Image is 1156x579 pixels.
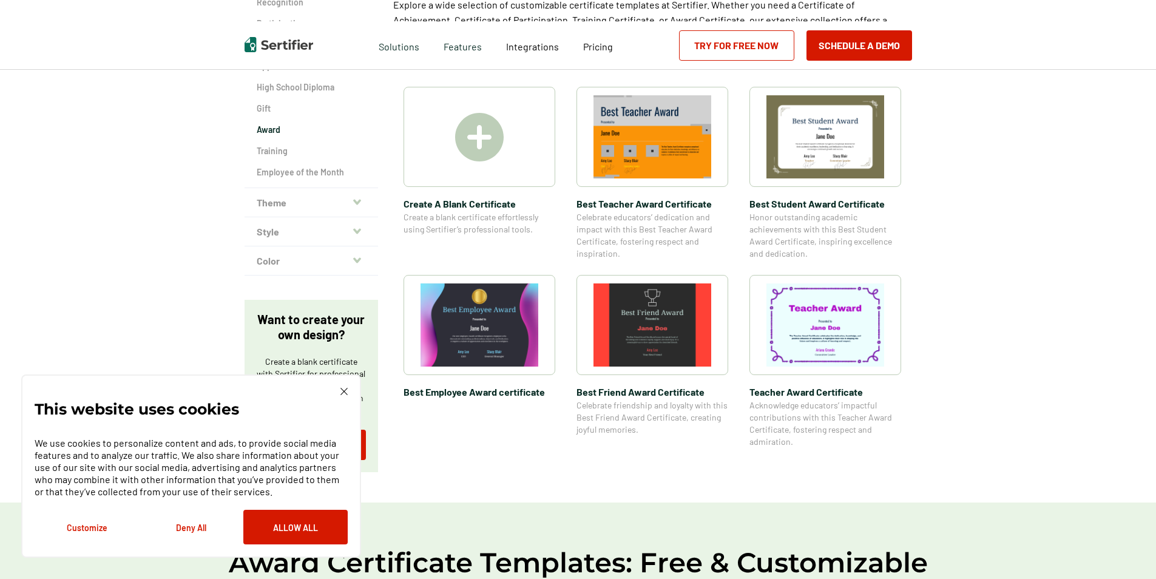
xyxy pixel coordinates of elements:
img: Best Teacher Award Certificate​ [593,95,711,178]
a: Pricing [583,38,613,53]
span: Best Employee Award certificate​ [404,384,555,399]
a: Teacher Award CertificateTeacher Award CertificateAcknowledge educators’ impactful contributions ... [749,275,901,448]
a: Employee of the Month [257,166,366,178]
a: Training [257,145,366,157]
a: Best Teacher Award Certificate​Best Teacher Award Certificate​Celebrate educators’ dedication and... [576,87,728,260]
span: Create a blank certificate effortlessly using Sertifier’s professional tools. [404,211,555,235]
button: Style [245,217,378,246]
span: Acknowledge educators’ impactful contributions with this Teacher Award Certificate, fostering res... [749,399,901,448]
a: Integrations [506,38,559,53]
a: Participation [257,18,366,30]
img: Sertifier | Digital Credentialing Platform [245,37,313,52]
span: Create A Blank Certificate [404,196,555,211]
a: Best Employee Award certificate​Best Employee Award certificate​ [404,275,555,448]
a: High School Diploma [257,81,366,93]
span: Teacher Award Certificate [749,384,901,399]
img: Teacher Award Certificate [766,283,884,367]
img: Best Friend Award Certificate​ [593,283,711,367]
p: This website uses cookies [35,403,239,415]
button: Schedule a Demo [806,30,912,61]
span: Pricing [583,41,613,52]
a: Best Friend Award Certificate​Best Friend Award Certificate​Celebrate friendship and loyalty with... [576,275,728,448]
button: Customize [35,510,139,544]
img: Best Employee Award certificate​ [421,283,538,367]
span: Celebrate friendship and loyalty with this Best Friend Award Certificate, creating joyful memories. [576,399,728,436]
span: Honor outstanding academic achievements with this Best Student Award Certificate, inspiring excel... [749,211,901,260]
p: We use cookies to personalize content and ads, to provide social media features and to analyze ou... [35,437,348,498]
span: Best Student Award Certificate​ [749,196,901,211]
button: Theme [245,188,378,217]
a: Award [257,124,366,136]
button: Allow All [243,510,348,544]
img: Best Student Award Certificate​ [766,95,884,178]
span: Best Teacher Award Certificate​ [576,196,728,211]
a: Try for Free Now [679,30,794,61]
span: Integrations [506,41,559,52]
span: Celebrate educators’ dedication and impact with this Best Teacher Award Certificate, fostering re... [576,211,728,260]
a: Best Student Award Certificate​Best Student Award Certificate​Honor outstanding academic achievem... [749,87,901,260]
span: Features [444,38,482,53]
span: Solutions [379,38,419,53]
img: Cookie Popup Close [340,388,348,395]
p: Create a blank certificate with Sertifier for professional presentations, credentials, and custom... [257,356,366,416]
button: Color [245,246,378,276]
button: Deny All [139,510,243,544]
p: Want to create your own design? [257,312,366,342]
a: Gift [257,103,366,115]
span: Best Friend Award Certificate​ [576,384,728,399]
img: Create A Blank Certificate [455,113,504,161]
